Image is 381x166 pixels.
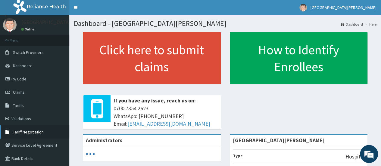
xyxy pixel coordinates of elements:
a: Click here to submit claims [83,32,221,84]
span: Switch Providers [13,50,44,55]
span: 0700 7354 2623 WhatsApp: [PHONE_NUMBER] Email: [114,105,218,128]
b: If you have any issue, reach us on: [114,97,196,104]
li: Here [364,22,376,27]
span: Tariffs [13,103,24,108]
a: How to Identify Enrollees [230,32,368,84]
strong: [GEOGRAPHIC_DATA][PERSON_NAME] [233,137,325,144]
svg: audio-loading [86,149,95,158]
b: Administrators [86,137,122,144]
span: [GEOGRAPHIC_DATA][PERSON_NAME] [311,5,376,10]
p: [GEOGRAPHIC_DATA][PERSON_NAME] [21,20,110,25]
a: Online [21,27,36,31]
img: User Image [3,18,17,32]
a: [EMAIL_ADDRESS][DOMAIN_NAME] [127,120,210,127]
h1: Dashboard - [GEOGRAPHIC_DATA][PERSON_NAME] [74,20,376,27]
span: Tariff Negotiation [13,129,44,135]
b: Type [233,153,243,158]
a: Dashboard [341,22,363,27]
img: User Image [299,4,307,11]
span: Dashboard [13,63,33,68]
p: Hospital [345,153,364,161]
span: Claims [13,89,25,95]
